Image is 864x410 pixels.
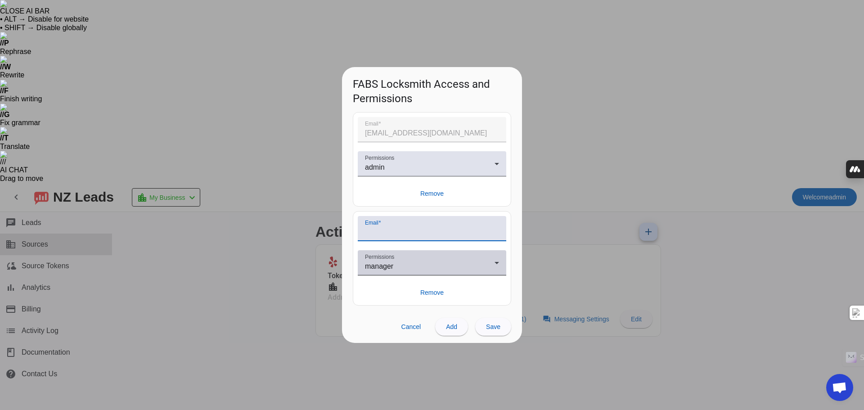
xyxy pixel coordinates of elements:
button: Remove [358,284,506,301]
span: Save [486,323,500,330]
span: Cancel [401,323,421,330]
span: manager [365,262,393,270]
button: Remove [358,185,506,202]
span: Remove [420,288,444,297]
mat-label: Email [365,220,378,226]
button: Cancel [394,318,428,336]
span: Remove [420,189,444,198]
button: Add [435,318,468,336]
button: Save [475,318,511,336]
span: Add [446,323,457,330]
div: Open chat [826,374,853,401]
mat-label: Permissions [365,254,394,260]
